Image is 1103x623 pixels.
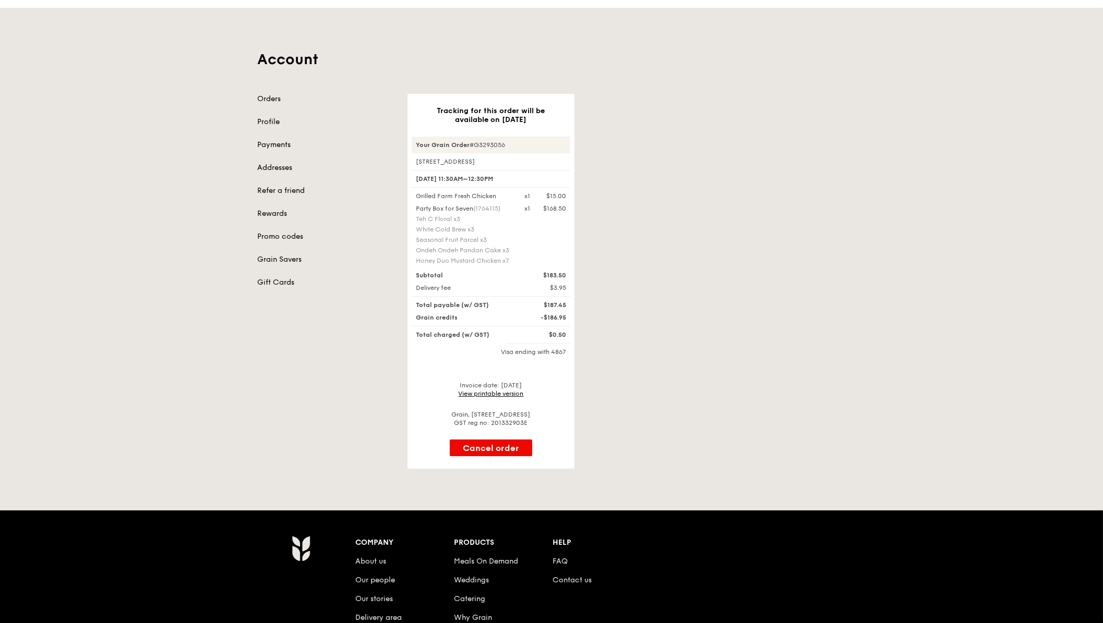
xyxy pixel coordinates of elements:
[553,535,651,550] div: Help
[450,439,532,456] button: Cancel order
[410,284,518,292] div: Delivery fee
[257,117,395,127] a: Profile
[543,204,566,213] div: $168.50
[416,141,470,149] strong: Your Grain Order
[257,254,395,265] a: Grain Savers
[553,557,568,566] a: FAQ
[454,594,485,603] a: Catering
[416,246,512,254] div: Ondeh Ondeh Pandan Cake x3
[355,594,393,603] a: Our stories
[257,163,395,173] a: Addresses
[553,576,592,584] a: Contact us
[454,613,492,622] a: Why Grain
[410,331,518,339] div: Total charged (w/ GST)
[412,348,570,356] div: Visa ending with 4867
[292,535,310,561] img: Grain
[412,157,570,166] div: [STREET_ADDRESS]
[257,50,846,69] h1: Account
[257,186,395,196] a: Refer a friend
[410,271,518,279] div: Subtotal
[355,613,402,622] a: Delivery area
[524,204,530,213] div: x1
[518,284,572,292] div: $3.95
[416,236,512,244] div: Seasonal Fruit Parcel x3
[410,313,518,322] div: Grain credits
[416,215,512,223] div: Teh C Floral x3
[518,313,572,322] div: -$186.95
[257,140,395,150] a: Payments
[412,170,570,188] div: [DATE] 11:30AM–12:30PM
[355,535,454,550] div: Company
[410,192,518,200] div: Grilled Farm Fresh Chicken
[518,271,572,279] div: $183.50
[546,192,566,200] div: $15.00
[257,231,395,242] a: Promo codes
[416,301,489,309] span: Total payable (w/ GST)
[459,390,524,397] a: View printable version
[257,209,395,219] a: Rewards
[416,204,512,213] div: Party Box for Seven
[454,535,553,550] div: Products
[518,331,572,339] div: $0.50
[257,277,395,288] a: Gift Cards
[412,410,570,427] div: Grain, [STREET_ADDRESS] GST reg no: 201332903E
[518,301,572,309] div: $187.45
[524,192,530,200] div: x1
[412,381,570,398] div: Invoice date: [DATE]
[424,106,558,124] h3: Tracking for this order will be available on [DATE]
[416,225,512,234] div: White Cold Brew x3
[355,576,395,584] a: Our people
[257,94,395,104] a: Orders
[412,137,570,153] div: #G3293056
[473,205,500,212] span: (1764115)
[416,256,512,265] div: Honey Duo Mustard Chicken x7
[454,576,489,584] a: Weddings
[355,557,386,566] a: About us
[454,557,518,566] a: Meals On Demand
